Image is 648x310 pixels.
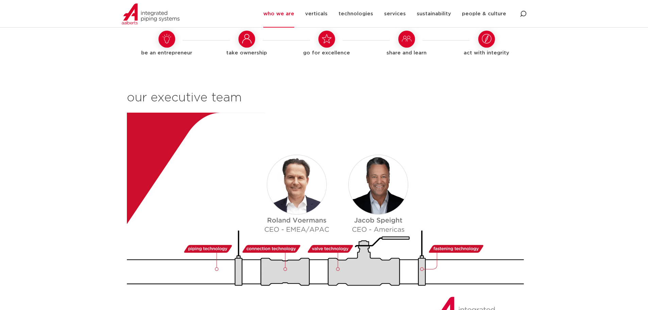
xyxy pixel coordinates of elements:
h5: go for excellence [290,48,363,59]
h5: be an entrepreneur [130,48,203,59]
h5: act with integrity [450,48,523,59]
h5: share and learn [370,48,443,59]
h5: take ownership [210,48,283,59]
h2: our executive team [127,90,527,106]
